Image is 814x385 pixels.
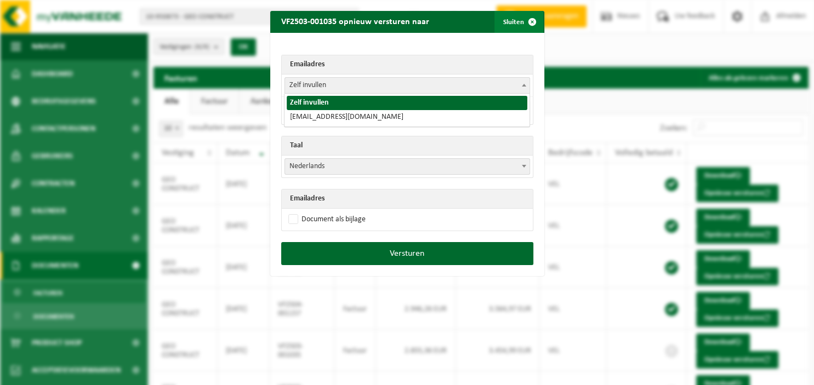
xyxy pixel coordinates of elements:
span: Zelf invullen [284,77,530,94]
li: [EMAIL_ADDRESS][DOMAIN_NAME] [287,110,527,124]
h2: VF2503-001035 opnieuw versturen naar [270,11,440,32]
span: Nederlands [285,159,530,174]
th: Emailadres [282,189,533,209]
span: Nederlands [284,158,530,175]
th: Emailadres [282,55,533,74]
button: Sluiten [494,11,543,33]
button: Versturen [281,242,533,265]
li: Zelf invullen [287,96,527,110]
span: Zelf invullen [285,78,530,93]
th: Taal [282,136,533,156]
label: Document als bijlage [286,211,366,228]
